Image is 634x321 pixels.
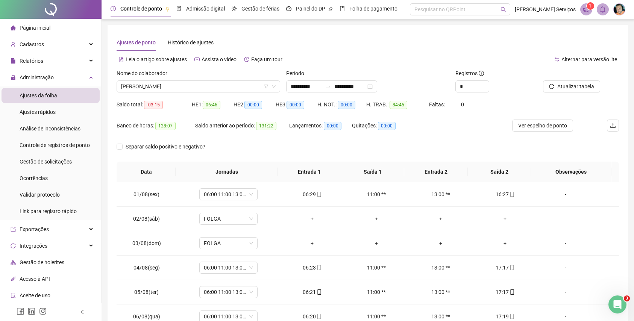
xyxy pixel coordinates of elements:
div: + [479,239,531,247]
div: Banco de horas: [117,121,195,130]
div: HE 1: [192,100,234,109]
span: 06:00 11:00 13:00 16:00 [204,189,253,200]
span: Alternar para versão lite [561,56,617,62]
span: home [11,25,16,30]
span: Gestão de holerites [20,259,64,265]
button: Ver espelho de ponto [512,120,573,132]
div: 06:20 [286,312,338,321]
span: file [11,58,16,64]
span: mobile [316,314,322,319]
div: + [286,239,338,247]
span: user-add [11,42,16,47]
span: audit [11,293,16,298]
div: + [415,239,467,247]
sup: 1 [587,2,594,10]
th: Data [117,162,176,182]
span: 06/08(qua) [133,313,160,319]
span: Controle de ponto [120,6,162,12]
span: mobile [316,265,322,270]
span: notification [583,6,590,13]
span: facebook [17,307,24,315]
th: Saída 1 [341,162,405,182]
span: mobile [509,289,515,295]
div: H. TRAB.: [366,100,429,109]
span: Administração [20,74,54,80]
span: 06:46 [203,101,220,109]
div: - [543,312,588,321]
span: down [271,84,276,89]
span: mobile [316,289,322,295]
span: swap-right [325,83,331,89]
div: + [350,239,403,247]
span: youtube [194,57,200,62]
span: Painel do DP [296,6,325,12]
span: FOLGA [204,213,253,224]
span: -03:15 [144,101,163,109]
span: [PERSON_NAME] Serviços [515,5,576,14]
img: 16970 [614,4,625,15]
span: search [501,7,506,12]
span: lock [11,75,16,80]
th: Entrada 1 [278,162,341,182]
span: 128:07 [155,122,176,130]
span: Análise de inconsistências [20,126,80,132]
span: 03/08(dom) [132,240,161,246]
span: 02/08(sáb) [133,216,160,222]
div: 17:19 [479,312,531,321]
th: Saída 2 [468,162,531,182]
span: mobile [509,314,515,319]
span: bell [599,6,606,13]
span: 0 [461,101,464,108]
div: - [543,190,588,198]
div: - [543,215,588,223]
span: HUDSON FRANCISCO DE SOUZA [121,81,276,92]
span: Separar saldo positivo e negativo? [123,142,208,151]
span: Ver espelho de ponto [518,121,567,130]
span: 00:00 [287,101,304,109]
span: 06:00 11:00 13:00 16:00 [204,262,253,273]
span: Gestão de férias [241,6,279,12]
span: Admissão digital [186,6,225,12]
span: Histórico de ajustes [168,39,214,45]
div: Saldo total: [117,100,192,109]
span: Aceite de uso [20,292,50,298]
span: file-text [118,57,124,62]
div: Saldo anterior ao período: [195,121,290,130]
span: 1 [589,3,592,9]
span: Página inicial [20,25,50,31]
span: 04/08(seg) [133,265,160,271]
span: file-done [176,6,182,11]
div: H. NOT.: [317,100,366,109]
span: 00:00 [244,101,262,109]
span: linkedin [28,307,35,315]
div: Quitações: [352,121,415,130]
span: mobile [316,192,322,197]
span: 00:00 [378,122,396,130]
span: 3 [624,295,630,301]
span: pushpin [328,7,333,11]
span: 06:00 11:00 13:00 16:00 [204,286,253,298]
span: FOLGA [204,238,253,249]
span: Assista o vídeo [202,56,237,62]
span: mobile [509,192,515,197]
span: filter [264,84,268,89]
span: info-circle [479,71,484,76]
div: 06:29 [286,190,338,198]
span: clock-circle [111,6,116,11]
span: apartment [11,260,16,265]
div: - [543,288,588,296]
span: Relatórios [20,58,43,64]
div: 16:27 [479,190,531,198]
span: 01/08(sex) [133,191,159,197]
div: 06:21 [286,288,338,296]
span: Leia o artigo sobre ajustes [126,56,187,62]
span: reload [549,84,554,89]
span: sync [11,243,16,248]
span: pushpin [165,7,170,11]
span: Ajustes rápidos [20,109,56,115]
div: Lançamentos: [289,121,352,130]
span: Cadastros [20,41,44,47]
div: - [543,239,588,247]
span: Observações [537,168,605,176]
span: Atualizar tabela [557,82,594,91]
